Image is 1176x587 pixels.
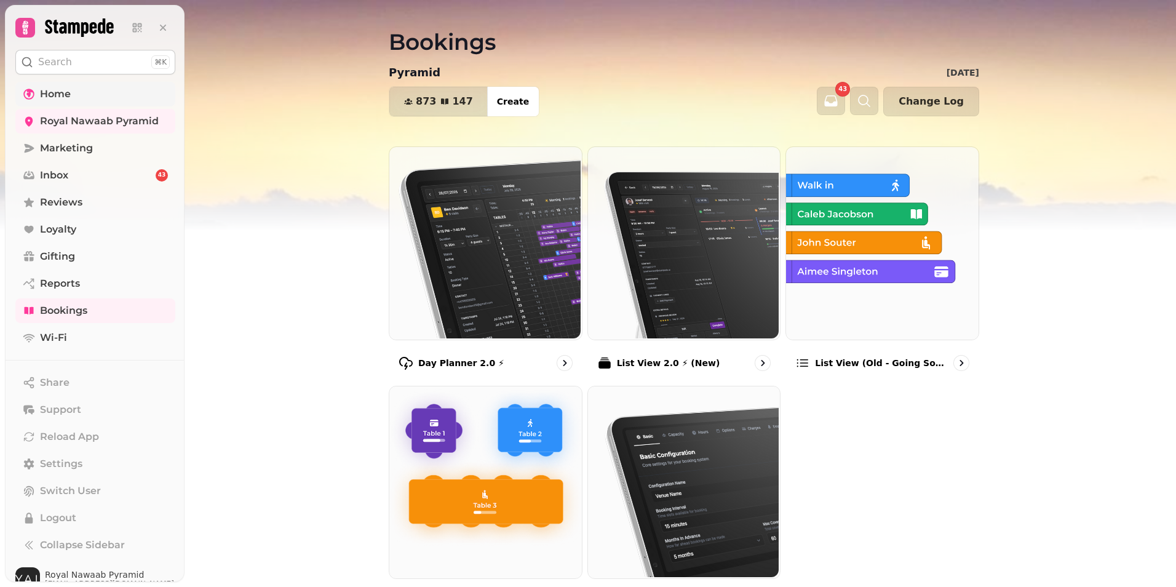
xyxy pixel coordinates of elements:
p: Search [38,55,72,70]
a: Bookings [15,298,175,323]
img: List view (Old - going soon) [785,146,977,338]
a: Wi-Fi [15,325,175,350]
a: Gifting [15,244,175,269]
img: Floor Plans (beta) [388,385,581,578]
p: Pyramid [389,64,440,81]
button: Change Log [883,87,979,116]
span: Wi-Fi [40,330,67,345]
a: Day Planner 2.0 ⚡Day Planner 2.0 ⚡ [389,146,582,381]
svg: go to [757,357,769,369]
span: Create [497,97,529,106]
span: 43 [158,171,166,180]
span: 873 [416,97,436,106]
span: Bookings [40,303,87,318]
a: Marketing [15,136,175,161]
span: Reload App [40,429,99,444]
a: Home [15,82,175,106]
button: Reload App [15,425,175,449]
span: Share [40,375,70,390]
a: List view (Old - going soon)List view (Old - going soon) [785,146,979,381]
a: Loyalty [15,217,175,242]
button: Collapse Sidebar [15,533,175,557]
img: Configuration [587,385,779,578]
div: ⌘K [151,55,170,69]
span: 147 [452,97,472,106]
span: Collapse Sidebar [40,538,125,553]
button: Logout [15,506,175,530]
svg: go to [558,357,571,369]
span: Reports [40,276,80,291]
button: Share [15,370,175,395]
span: Change Log [899,97,964,106]
a: Settings [15,452,175,476]
span: Marketing [40,141,93,156]
a: Inbox43 [15,163,175,188]
span: Home [40,87,71,102]
p: Day Planner 2.0 ⚡ [418,357,504,369]
a: Reports [15,271,175,296]
span: Settings [40,457,82,471]
button: 873147 [389,87,488,116]
button: Create [487,87,539,116]
span: 43 [838,86,847,92]
span: Royal Nawaab Pyramid [40,114,159,129]
p: [DATE] [947,66,979,79]
span: Royal Nawaab Pyramid [45,570,174,579]
p: List view (Old - going soon) [815,357,948,369]
span: Switch User [40,484,101,498]
span: Reviews [40,195,82,210]
span: Inbox [40,168,68,183]
span: Support [40,402,81,417]
a: Reviews [15,190,175,215]
a: Royal Nawaab Pyramid [15,109,175,134]
p: List View 2.0 ⚡ (New) [617,357,720,369]
svg: go to [955,357,967,369]
button: Support [15,397,175,422]
button: Search⌘K [15,50,175,74]
span: Logout [40,511,76,525]
a: List View 2.0 ⚡ (New)List View 2.0 ⚡ (New) [587,146,781,381]
img: List View 2.0 ⚡ (New) [587,146,779,338]
button: Switch User [15,479,175,503]
span: Gifting [40,249,75,264]
span: Loyalty [40,222,76,237]
img: Day Planner 2.0 ⚡ [388,146,581,338]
